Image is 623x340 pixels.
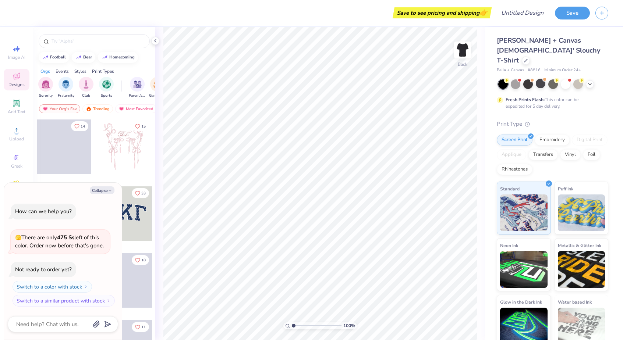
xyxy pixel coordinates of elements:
[15,208,72,215] div: How can we help you?
[43,55,49,60] img: trend_line.gif
[76,55,82,60] img: trend_line.gif
[149,77,166,99] div: filter for Game Day
[84,284,88,289] img: Switch to a color with stock
[558,298,592,306] span: Water based Ink
[394,7,490,18] div: Save to see pricing and shipping
[8,109,25,115] span: Add Text
[558,241,601,249] span: Metallic & Glitter Ink
[109,55,135,59] div: homecoming
[497,164,532,175] div: Rhinestones
[72,52,95,63] button: bear
[479,8,488,17] span: 👉
[99,77,114,99] div: filter for Sports
[558,251,605,288] img: Metallic & Glitter Ink
[497,36,600,65] span: [PERSON_NAME] + Canvas [DEMOGRAPHIC_DATA]' Slouchy T-Shirt
[106,298,111,303] img: Switch to a similar product with stock
[497,67,524,74] span: Bella + Canvas
[39,104,80,113] div: Your Org's Fav
[500,251,548,288] img: Neon Ink
[83,55,92,59] div: bear
[455,43,470,57] img: Back
[58,93,74,99] span: Fraternity
[132,322,149,332] button: Like
[15,234,104,250] span: There are only left of this color. Order now before that's gone.
[132,255,149,265] button: Like
[558,185,573,193] span: Puff Ink
[572,135,608,146] div: Digital Print
[90,186,114,194] button: Collapse
[58,77,74,99] div: filter for Fraternity
[141,325,146,329] span: 11
[9,136,24,142] span: Upload
[57,234,74,241] strong: 475 Ss
[141,125,146,128] span: 15
[82,80,90,89] img: Club Image
[500,241,518,249] span: Neon Ink
[50,55,66,59] div: football
[118,106,124,111] img: most_fav.gif
[8,54,25,60] span: Image AI
[497,149,526,160] div: Applique
[528,149,558,160] div: Transfers
[39,52,69,63] button: football
[102,55,108,60] img: trend_line.gif
[15,266,72,273] div: Not ready to order yet?
[101,93,112,99] span: Sports
[132,121,149,131] button: Like
[58,77,74,99] button: filter button
[15,234,21,241] span: 🫣
[141,258,146,262] span: 18
[495,6,549,20] input: Untitled Design
[132,188,149,198] button: Like
[13,295,115,307] button: Switch to a similar product with stock
[40,68,50,75] div: Orgs
[506,96,596,110] div: This color can be expedited for 5 day delivery.
[555,7,590,19] button: Save
[115,104,157,113] div: Most Favorited
[506,97,545,103] strong: Fresh Prints Flash:
[81,125,85,128] span: 14
[62,80,70,89] img: Fraternity Image
[141,192,146,195] span: 33
[13,281,92,293] button: Switch to a color with stock
[458,61,467,68] div: Back
[11,163,22,169] span: Greek
[497,120,608,128] div: Print Type
[79,77,93,99] div: filter for Club
[497,135,532,146] div: Screen Print
[133,80,142,89] img: Parent's Weekend Image
[71,121,88,131] button: Like
[500,194,548,231] img: Standard
[82,93,90,99] span: Club
[82,104,113,113] div: Trending
[528,67,541,74] span: # 8816
[343,322,355,329] span: 100 %
[98,52,138,63] button: homecoming
[149,93,166,99] span: Game Day
[558,194,605,231] img: Puff Ink
[86,106,92,111] img: trending.gif
[129,93,146,99] span: Parent's Weekend
[500,298,542,306] span: Glow in the Dark Ink
[102,80,111,89] img: Sports Image
[8,82,25,87] span: Designs
[99,77,114,99] button: filter button
[51,37,145,45] input: Try "Alpha"
[149,77,166,99] button: filter button
[38,77,53,99] div: filter for Sorority
[129,77,146,99] div: filter for Parent's Weekend
[38,77,53,99] button: filter button
[56,68,69,75] div: Events
[500,185,520,193] span: Standard
[544,67,581,74] span: Minimum Order: 24 +
[560,149,581,160] div: Vinyl
[129,77,146,99] button: filter button
[39,93,53,99] span: Sorority
[79,77,93,99] button: filter button
[92,68,114,75] div: Print Types
[42,80,50,89] img: Sorority Image
[74,68,86,75] div: Styles
[42,106,48,111] img: most_fav.gif
[535,135,570,146] div: Embroidery
[583,149,600,160] div: Foil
